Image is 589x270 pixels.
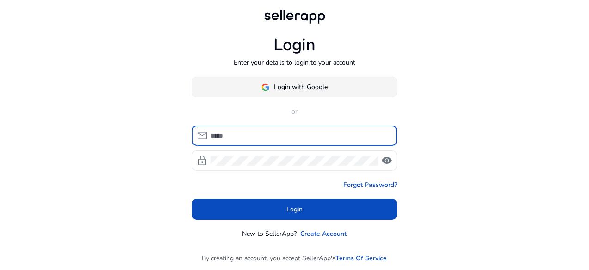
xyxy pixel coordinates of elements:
h1: Login [273,35,316,55]
button: Login with Google [192,77,397,97]
a: Create Account [301,229,347,239]
a: Forgot Password? [343,180,397,190]
button: Login [192,199,397,220]
p: or [192,107,397,116]
span: lock [197,155,208,166]
p: Enter your details to login to your account [234,58,355,67]
span: Login [286,204,303,214]
p: New to SellerApp? [242,229,297,239]
a: Terms Of Service [336,253,387,263]
span: visibility [381,155,392,166]
span: mail [197,130,208,141]
span: Login with Google [274,82,328,92]
img: google-logo.svg [261,83,270,91]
